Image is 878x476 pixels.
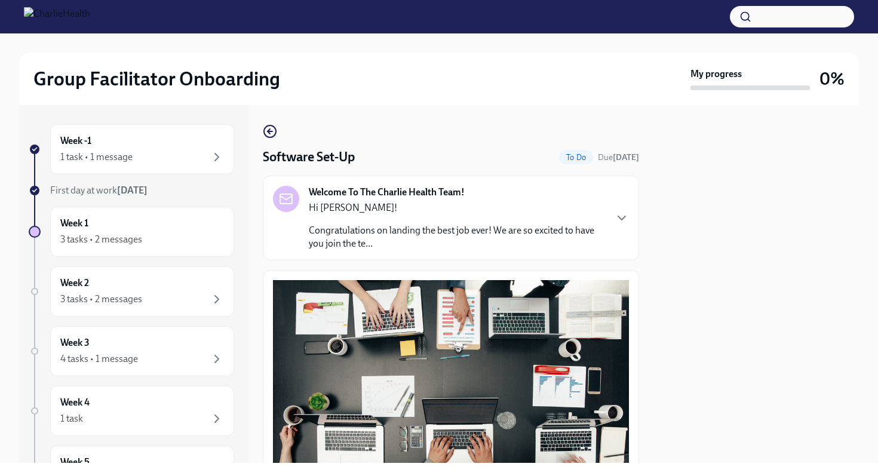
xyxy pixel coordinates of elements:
div: 3 tasks • 2 messages [60,233,142,246]
strong: Welcome To The Charlie Health Team! [309,186,465,199]
h3: 0% [819,68,845,90]
a: Week 13 tasks • 2 messages [29,207,234,257]
strong: My progress [690,67,742,81]
div: 1 task [60,412,83,425]
span: Due [598,152,639,162]
a: Week 41 task [29,386,234,436]
h6: Week 3 [60,336,90,349]
p: Congratulations on landing the best job ever! We are so excited to have you join the te... [309,224,605,250]
img: CharlieHealth [24,7,90,26]
span: First day at work [50,185,148,196]
div: 4 tasks • 1 message [60,352,138,366]
strong: [DATE] [613,152,639,162]
span: August 19th, 2025 09:00 [598,152,639,163]
h6: Week 5 [60,456,90,469]
p: Hi [PERSON_NAME]! [309,201,605,214]
a: First day at work[DATE] [29,184,234,197]
a: Week 23 tasks • 2 messages [29,266,234,317]
h6: Week 1 [60,217,88,230]
strong: [DATE] [117,185,148,196]
span: To Do [559,153,593,162]
h6: Week -1 [60,134,91,148]
a: Week 34 tasks • 1 message [29,326,234,376]
div: 1 task • 1 message [60,151,133,164]
div: 3 tasks • 2 messages [60,293,142,306]
h6: Week 2 [60,277,89,290]
a: Week -11 task • 1 message [29,124,234,174]
h6: Week 4 [60,396,90,409]
h4: Software Set-Up [263,148,355,166]
h2: Group Facilitator Onboarding [33,67,280,91]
